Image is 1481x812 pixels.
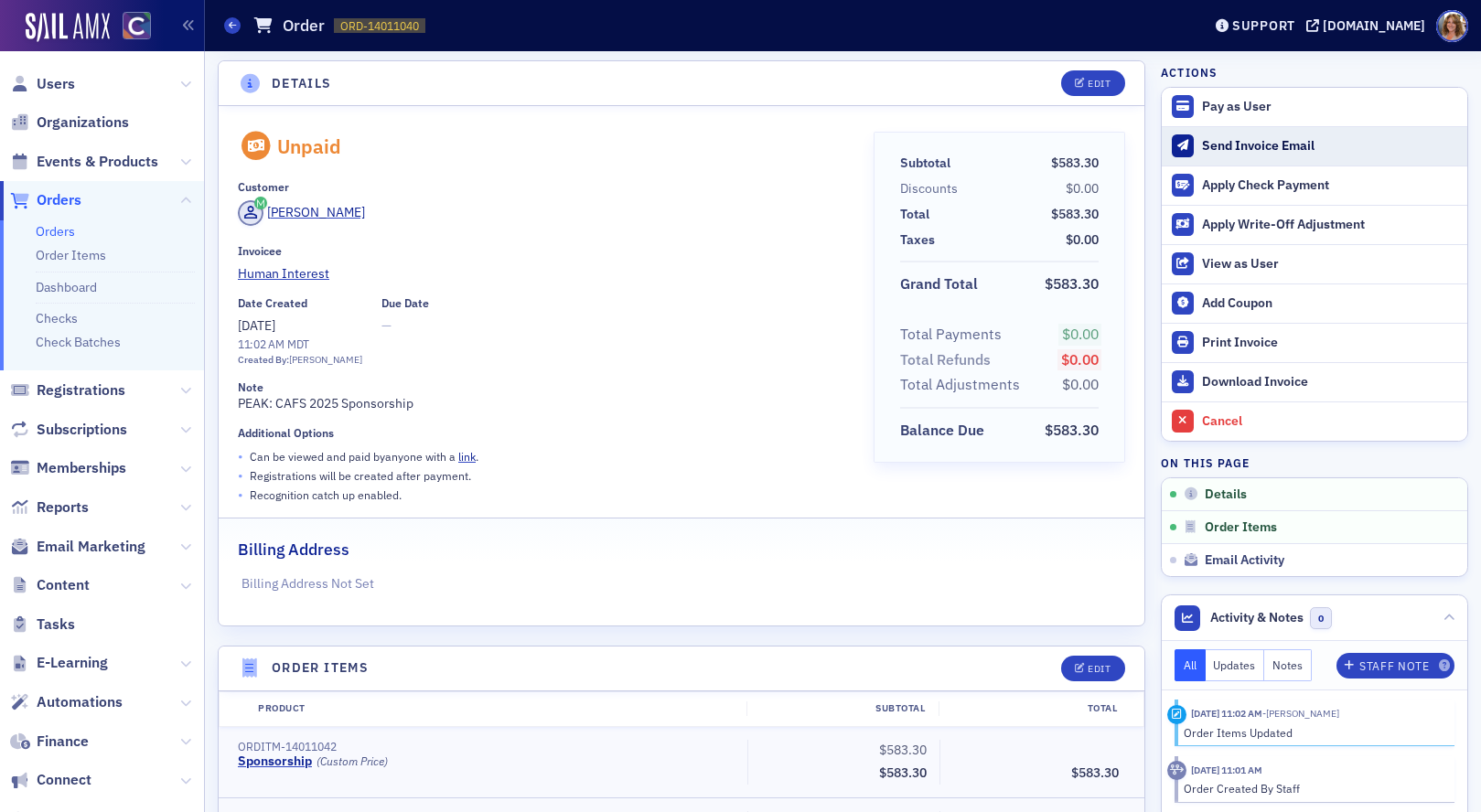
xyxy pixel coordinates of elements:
div: Cancel [1202,413,1458,430]
a: Subscriptions [10,420,127,440]
span: Total Refunds [900,349,997,371]
button: Cancel [1162,401,1467,441]
div: Additional Options [238,426,334,440]
button: Updates [1206,649,1265,681]
p: Can be viewed and paid by anyone with a . [250,448,478,465]
p: Billing Address Not Set [241,574,1122,593]
a: Human Interest [238,264,848,283]
h4: Actions [1161,64,1218,80]
div: Apply Write-Off Adjustment [1202,217,1458,233]
a: Orders [36,223,75,240]
a: link [458,449,476,464]
button: Apply Write-Off Adjustment [1162,205,1467,244]
div: Customer [238,180,289,194]
span: $0.00 [1066,180,1099,197]
div: ORDITM-14011042 [238,740,735,753]
a: [PERSON_NAME] [238,200,365,226]
div: Subtotal [746,701,939,716]
span: $583.30 [1071,764,1119,781]
div: Download Invoice [1202,374,1458,390]
span: $0.00 [1062,325,1099,343]
h2: Billing Address [238,538,349,561]
div: Send Invoice Email [1202,138,1458,155]
span: Activity & Notes [1210,608,1304,627]
span: Registrations [37,380,125,401]
div: Total [900,205,929,224]
a: Reports [10,497,89,518]
button: View as User [1162,244,1467,283]
div: (Custom Price) [317,754,388,768]
a: Content [10,575,90,595]
div: Grand Total [900,273,978,295]
div: Balance Due [900,420,984,442]
span: $0.00 [1061,350,1099,369]
span: — [381,316,429,336]
span: Orders [37,190,81,210]
div: Note [238,380,263,394]
div: Taxes [900,230,935,250]
div: Pay as User [1202,99,1458,115]
span: $583.30 [1051,206,1099,222]
span: Events & Products [37,152,158,172]
span: • [238,466,243,486]
span: • [238,447,243,466]
button: Staff Note [1336,653,1454,678]
a: Print Invoice [1162,323,1467,362]
span: Total Payments [900,324,1008,346]
span: Finance [37,732,89,752]
span: Discounts [900,179,964,198]
a: Automations [10,692,123,712]
div: Print Invoice [1202,335,1458,351]
div: Total Payments [900,324,1002,346]
span: Details [1205,486,1247,503]
div: Total [939,701,1131,716]
div: Date Created [238,296,307,310]
span: Tasks [37,614,75,635]
h4: On this page [1161,454,1468,471]
span: Users [37,74,75,94]
span: Human Interest [238,264,404,283]
img: SailAMX [123,12,151,40]
a: Dashboard [36,279,97,295]
span: Organizations [37,112,129,133]
div: Order Items Updated [1184,724,1443,741]
span: Total Adjustments [900,374,1026,396]
div: Activity [1167,705,1186,724]
a: Order Items [36,247,106,263]
span: Reports [37,497,89,518]
span: Email Activity [1205,552,1284,569]
button: Add Coupon [1162,283,1467,323]
a: Events & Products [10,152,158,172]
a: Download Invoice [1162,362,1467,401]
button: Apply Check Payment [1162,166,1467,205]
div: Discounts [900,179,958,198]
div: [DOMAIN_NAME] [1323,17,1425,34]
div: PEAK: CAFS 2025 Sponsorship [238,380,848,413]
span: Balance Due [900,420,991,442]
a: Checks [36,310,78,326]
span: $583.30 [879,764,927,781]
h4: Details [272,74,332,93]
span: Email Marketing [37,537,145,557]
span: 0 [1310,607,1333,630]
div: Edit [1088,79,1111,89]
time: 8/28/2025 11:01 AM [1191,764,1262,776]
h4: Order Items [272,658,369,678]
span: $0.00 [1062,375,1099,393]
div: Subtotal [900,154,950,173]
span: $583.30 [1051,155,1099,171]
button: Send Invoice Email [1162,126,1467,166]
a: Sponsorship [238,753,312,770]
div: Unpaid [277,134,341,158]
span: Order Items [1205,519,1277,536]
img: SailAMX [26,13,110,42]
span: Memberships [37,458,126,478]
a: Tasks [10,614,75,635]
div: Support [1232,17,1295,34]
p: Registrations will be created after payment. [250,467,471,484]
div: Edit [1088,664,1111,674]
span: Automations [37,692,123,712]
button: [DOMAIN_NAME] [1306,19,1432,32]
span: [DATE] [238,317,275,334]
button: Edit [1061,656,1124,681]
